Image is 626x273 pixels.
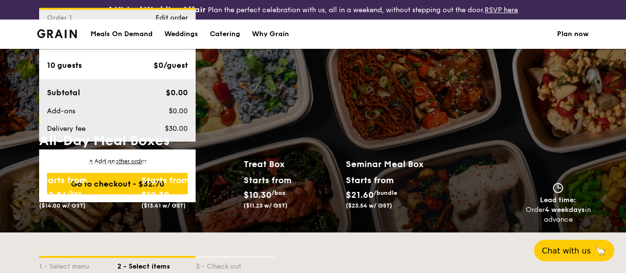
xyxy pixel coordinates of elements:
span: Chat with us [542,246,591,255]
span: 🦙 [595,245,606,256]
span: ($13.41 w/ GST) [141,202,186,209]
span: $0.00 [166,88,188,97]
h2: Treat Box [244,157,338,171]
span: ($23.54 w/ GST) [346,202,392,209]
h4: A Virtual Wedding Affair [108,4,206,16]
span: $0.00 [169,107,188,115]
h2: Seminar Meal Box [346,157,448,171]
div: 1 - Select menu [39,258,117,272]
span: $12.84 [39,189,67,200]
span: /box [271,189,286,196]
div: Starts from [244,173,287,188]
h2: Meals on Demand [39,157,134,171]
span: ($11.23 w/ GST) [244,202,288,209]
a: Plan now [557,20,589,49]
span: /box [67,189,82,196]
div: 3 - Check out [196,258,274,272]
div: $0/guest [154,60,188,71]
div: Why Grain [252,20,289,49]
div: Plan the perfect celebration with us, all in a weekend, without stepping out the door. [104,4,521,16]
a: Why Grain [246,20,295,49]
a: RSVP here [485,6,518,14]
a: Catering [204,20,246,49]
span: Order 1 [47,14,76,22]
img: icon-clock.2db775ea.svg [551,183,565,193]
span: Subtotal [47,88,80,97]
span: $12.30 [141,189,169,200]
span: Add-ons [47,107,75,115]
div: Starts from [346,173,393,188]
span: $10.30 [244,189,271,200]
span: Edit order [156,14,188,22]
span: Lead time: [540,196,576,204]
div: Order in advance [525,205,591,225]
strong: 4 weekdays [545,206,585,214]
h2: Regulars [141,157,236,171]
img: Grain [37,29,77,38]
div: Starts from [141,173,185,188]
span: /bundle [374,189,397,196]
a: Weddings [158,20,204,49]
div: Starts from [39,173,83,188]
div: Meals On Demand [90,20,153,49]
a: Logotype [37,29,77,38]
a: Meals On Demand [85,20,158,49]
div: 10 guests [47,60,82,71]
button: Chat with us🦙 [534,240,614,261]
h1: All-Day Meal Boxes [39,132,448,149]
div: Weddings [164,20,198,49]
div: Catering [210,20,240,49]
span: ($14.00 w/ GST) [39,202,86,209]
span: $21.60 [346,189,374,200]
div: 2 - Select items [117,258,196,272]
